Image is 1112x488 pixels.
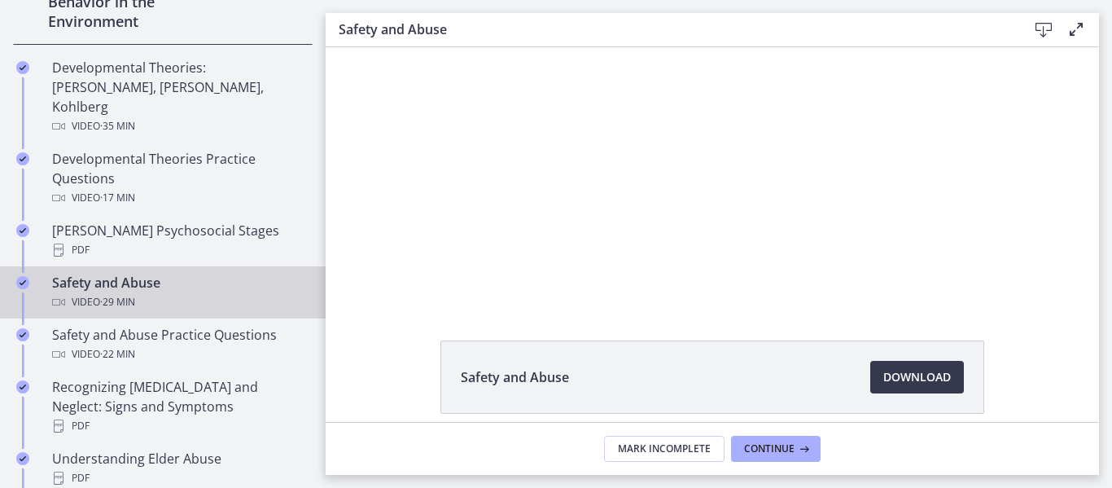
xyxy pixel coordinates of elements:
[744,442,795,455] span: Continue
[16,152,29,165] i: Completed
[100,188,135,208] span: · 17 min
[52,449,306,488] div: Understanding Elder Abuse
[16,224,29,237] i: Completed
[52,292,306,312] div: Video
[52,117,306,136] div: Video
[52,468,306,488] div: PDF
[339,20,1001,39] h3: Safety and Abuse
[52,416,306,436] div: PDF
[52,58,306,136] div: Developmental Theories: [PERSON_NAME], [PERSON_NAME], Kohlberg
[52,325,306,364] div: Safety and Abuse Practice Questions
[52,221,306,260] div: [PERSON_NAME] Psychosocial Stages
[52,149,306,208] div: Developmental Theories Practice Questions
[883,367,951,387] span: Download
[461,367,569,387] span: Safety and Abuse
[870,361,964,393] a: Download
[326,7,1099,303] iframe: Video Lesson
[52,345,306,364] div: Video
[52,240,306,260] div: PDF
[731,436,821,462] button: Continue
[618,442,711,455] span: Mark Incomplete
[16,452,29,465] i: Completed
[16,276,29,289] i: Completed
[100,292,135,312] span: · 29 min
[52,377,306,436] div: Recognizing [MEDICAL_DATA] and Neglect: Signs and Symptoms
[52,188,306,208] div: Video
[16,328,29,341] i: Completed
[52,273,306,312] div: Safety and Abuse
[16,61,29,74] i: Completed
[100,345,135,364] span: · 22 min
[16,380,29,393] i: Completed
[100,117,135,136] span: · 35 min
[604,436,725,462] button: Mark Incomplete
